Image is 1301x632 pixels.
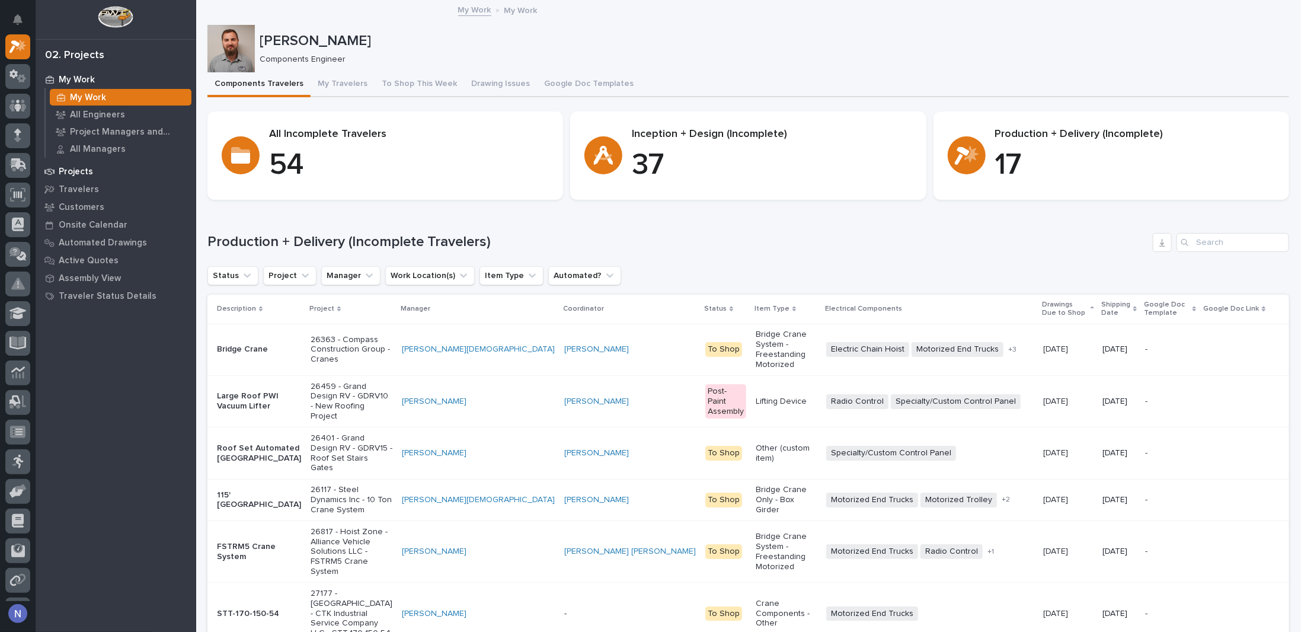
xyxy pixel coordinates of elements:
p: 54 [269,148,549,183]
span: Motorized Trolley [920,493,997,507]
input: Search [1177,233,1289,252]
a: [PERSON_NAME] [564,397,629,407]
span: Specialty/Custom Control Panel [891,394,1021,409]
p: Customers [59,202,104,213]
p: Onsite Calendar [59,220,127,231]
p: 26363 - Compass Construction Group - Cranes [311,335,392,365]
a: Travelers [36,180,196,198]
p: [DATE] [1043,493,1070,505]
p: Google Doc Link [1203,302,1259,315]
p: Large Roof PWI Vacuum Lifter [217,391,301,411]
span: Electric Chain Hoist [826,342,909,357]
p: All Engineers [70,110,125,120]
p: [DATE] [1043,446,1070,458]
a: [PERSON_NAME] [564,495,629,505]
a: Automated Drawings [36,234,196,251]
button: Google Doc Templates [537,72,641,97]
a: [PERSON_NAME] [402,397,466,407]
div: To Shop [705,342,742,357]
a: My Work [46,89,196,106]
p: [DATE] [1043,544,1070,557]
p: Electrical Components [825,302,902,315]
div: Post-Paint Assembly [705,384,746,419]
p: Traveler Status Details [59,291,156,302]
a: Project Managers and Engineers [46,123,196,140]
span: Motorized End Trucks [826,493,918,507]
a: [PERSON_NAME] [564,344,629,355]
span: Radio Control [920,544,983,559]
img: Workspace Logo [98,6,133,28]
p: Projects [59,167,93,177]
p: My Work [70,92,106,103]
p: Coordinator [563,302,604,315]
p: Production + Delivery (Incomplete) [995,128,1275,141]
p: - [1145,448,1195,458]
p: Assembly View [59,273,121,284]
p: Bridge Crane System - Freestanding Motorized [756,330,817,369]
div: To Shop [705,446,742,461]
p: Item Type [755,302,789,315]
a: Projects [36,162,196,180]
p: [DATE] [1043,607,1070,619]
button: Project [263,266,317,285]
p: Bridge Crane [217,344,301,355]
a: [PERSON_NAME] [PERSON_NAME] [564,547,696,557]
p: [DATE] [1102,609,1136,619]
p: My Work [59,75,95,85]
span: Specialty/Custom Control Panel [826,446,956,461]
p: Manager [401,302,430,315]
p: 26817 - Hoist Zone - Alliance Vehicle Solutions LLC - FSTRM5 Crane System [311,527,392,577]
p: 26117 - Steel Dynamics Inc - 10 Ton Crane System [311,485,392,515]
span: Radio Control [826,394,888,409]
p: Inception + Design (Incomplete) [632,128,912,141]
p: 17 [995,148,1275,183]
div: Notifications [15,14,30,33]
p: [DATE] [1102,397,1136,407]
div: To Shop [705,607,742,621]
p: 37 [632,148,912,183]
a: All Engineers [46,106,196,123]
button: Work Location(s) [385,266,475,285]
a: [PERSON_NAME] [402,448,466,458]
p: Bridge Crane Only - Box Girder [756,485,817,515]
button: To Shop This Week [375,72,464,97]
p: Description [217,302,256,315]
a: Onsite Calendar [36,216,196,234]
p: Google Doc Template [1144,298,1190,320]
a: [PERSON_NAME] [564,448,629,458]
h1: Production + Delivery (Incomplete Travelers) [207,234,1148,251]
p: [PERSON_NAME] [260,33,1284,50]
a: Assembly View [36,269,196,287]
p: Other (custom item) [756,443,817,464]
p: - [1145,344,1195,355]
p: Status [704,302,727,315]
span: + 2 [1002,496,1010,503]
div: To Shop [705,493,742,507]
button: Drawing Issues [464,72,537,97]
p: STT-170-150-54 [217,609,301,619]
p: All Managers [70,144,126,155]
p: - [1145,397,1195,407]
button: Status [207,266,258,285]
p: - [1145,547,1195,557]
button: Manager [321,266,381,285]
p: Roof Set Automated [GEOGRAPHIC_DATA] [217,443,301,464]
p: Drawings Due to Shop [1042,298,1088,320]
p: Travelers [59,184,99,195]
p: Bridge Crane System - Freestanding Motorized [756,532,817,572]
p: 115' [GEOGRAPHIC_DATA] [217,490,301,510]
a: My Work [458,2,491,16]
p: - [564,609,696,619]
p: My Work [504,3,538,16]
p: Project Managers and Engineers [70,127,187,138]
p: Active Quotes [59,256,119,266]
a: My Work [36,71,196,88]
a: [PERSON_NAME] [402,609,466,619]
div: To Shop [705,544,742,559]
div: 02. Projects [45,49,104,62]
p: - [1145,609,1195,619]
a: [PERSON_NAME][DEMOGRAPHIC_DATA] [402,495,555,505]
p: All Incomplete Travelers [269,128,549,141]
p: [DATE] [1043,342,1070,355]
